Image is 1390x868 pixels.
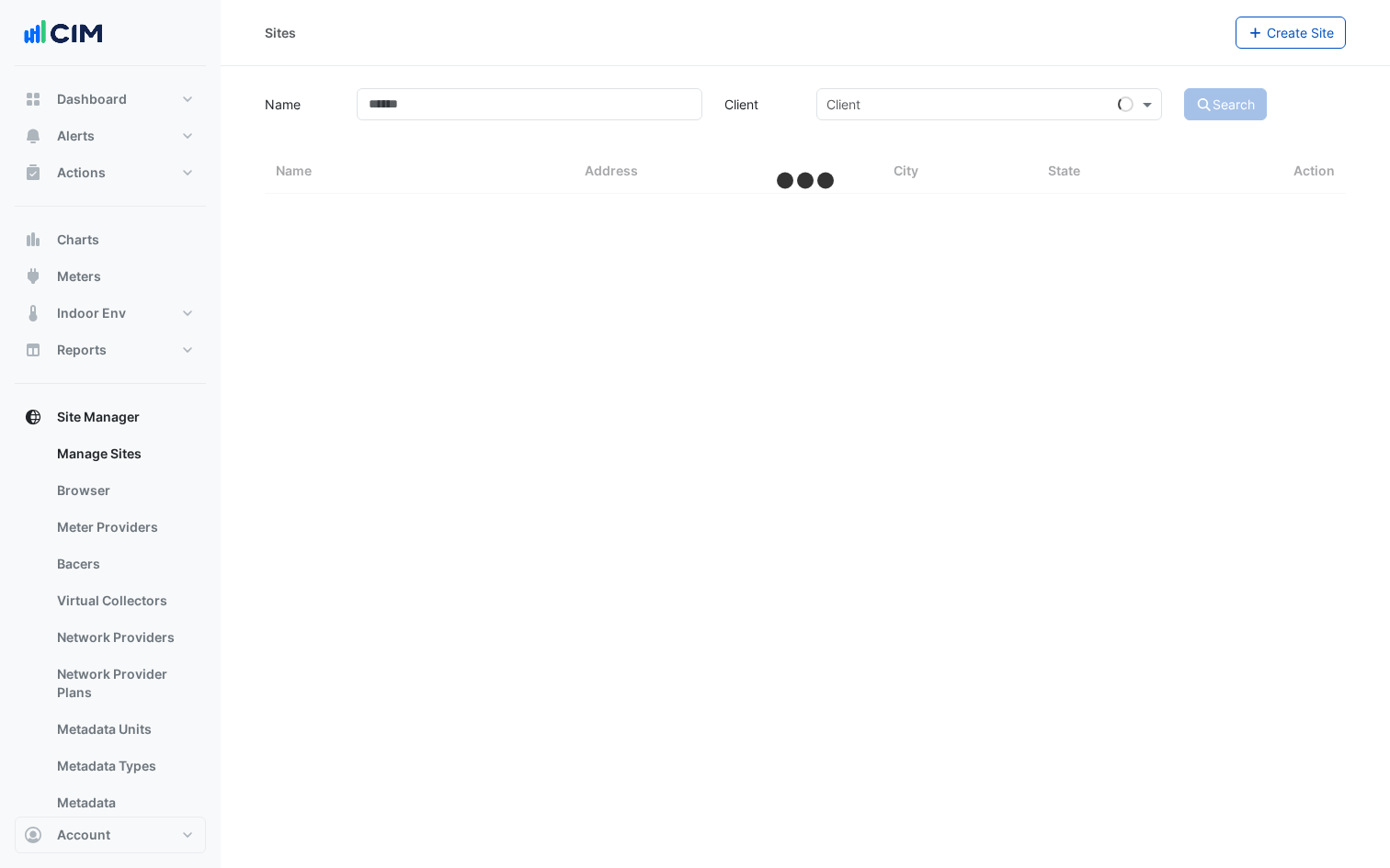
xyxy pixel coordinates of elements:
[15,118,206,154] button: Alerts
[15,817,206,853] button: Account
[57,341,107,359] span: Reports
[24,127,42,145] app-icon: Alerts
[42,435,206,472] a: Manage Sites
[57,127,95,145] span: Alerts
[15,221,206,258] button: Charts
[42,509,206,546] a: Meter Providers
[42,472,206,509] a: Browser
[22,15,105,51] img: Company Logo
[57,408,140,426] span: Site Manager
[24,341,42,359] app-icon: Reports
[42,711,206,748] a: Metadata Units
[24,304,42,322] app-icon: Indoor Env
[57,231,99,249] span: Charts
[57,304,126,322] span: Indoor Env
[1293,161,1335,182] span: Action
[894,163,918,178] span: City
[42,656,206,711] a: Network Provider Plans
[57,826,110,844] span: Account
[24,408,42,426] app-icon: Site Manager
[276,163,312,178] span: Name
[1267,25,1334,40] span: Create Site
[24,267,42,286] app-icon: Meters
[15,295,206,332] button: Indoor Env
[24,90,42,108] app-icon: Dashboard
[42,582,206,619] a: Virtual Collectors
[15,154,206,191] button: Actions
[15,399,206,435] button: Site Manager
[57,163,106,182] span: Actions
[42,619,206,656] a: Network Providers
[24,231,42,249] app-icon: Charts
[585,163,638,178] span: Address
[24,163,42,182] app-icon: Actions
[713,88,805,120] label: Client
[57,90,127,108] span: Dashboard
[1236,17,1347,49] button: Create Site
[1048,163,1080,178] span: State
[42,546,206,582] a: Bacers
[15,81,206,118] button: Dashboard
[265,23,296,42] div: Sites
[57,267,101,286] span: Meters
[15,258,206,295] button: Meters
[42,784,206,821] a: Metadata
[15,332,206,368] button: Reports
[42,748,206,784] a: Metadata Types
[254,88,346,120] label: Name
